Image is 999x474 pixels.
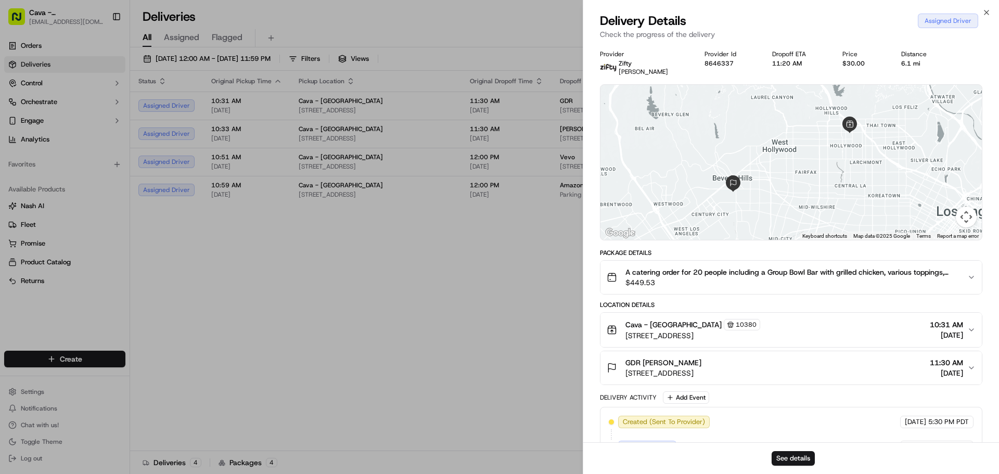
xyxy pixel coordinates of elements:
[600,50,688,58] div: Provider
[842,50,885,58] div: Price
[600,393,657,402] div: Delivery Activity
[663,391,709,404] button: Add Event
[73,229,126,238] a: Powered byPylon
[600,29,982,40] p: Check the progress of the delivery
[705,50,756,58] div: Provider Id
[930,319,963,330] span: 10:31 AM
[736,321,757,329] span: 10380
[930,330,963,340] span: [DATE]
[161,133,189,146] button: See all
[10,42,189,58] p: Welcome 👋
[802,233,847,240] button: Keyboard shortcuts
[27,67,187,78] input: Got a question? Start typing here...
[853,233,910,239] span: Map data ©2025 Google
[104,230,126,238] span: Pylon
[916,233,931,239] a: Terms (opens in new tab)
[10,151,27,172] img: Wisdom Oko
[6,200,84,219] a: 📗Knowledge Base
[625,267,959,277] span: A catering order for 20 people including a Group Bowl Bar with grilled chicken, various toppings,...
[21,204,80,215] span: Knowledge Base
[625,277,959,288] span: $449.53
[10,99,29,118] img: 1736555255976-a54dd68f-1ca7-489b-9aae-adbdc363a1c4
[32,161,111,170] span: Wisdom [PERSON_NAME]
[113,161,117,170] span: •
[625,330,760,341] span: [STREET_ADDRESS]
[600,249,982,257] div: Package Details
[619,68,668,76] span: [PERSON_NAME]
[600,59,617,76] img: zifty-logo-trans-sq.png
[600,351,982,385] button: GDR [PERSON_NAME][STREET_ADDRESS]11:30 AM[DATE]
[928,417,969,427] span: 5:30 PM PDT
[10,206,19,214] div: 📗
[625,319,722,330] span: Cava - [GEOGRAPHIC_DATA]
[937,233,979,239] a: Report a map error
[600,313,982,347] button: Cava - [GEOGRAPHIC_DATA]10380[STREET_ADDRESS]10:31 AM[DATE]
[930,357,963,368] span: 11:30 AM
[772,50,826,58] div: Dropoff ETA
[119,161,140,170] span: [DATE]
[47,110,143,118] div: We're available if you need us!
[772,59,826,68] div: 11:20 AM
[625,368,701,378] span: [STREET_ADDRESS]
[600,12,686,29] span: Delivery Details
[47,99,171,110] div: Start new chat
[98,204,167,215] span: API Documentation
[177,103,189,115] button: Start new chat
[10,135,70,144] div: Past conversations
[842,59,885,68] div: $30.00
[901,59,946,68] div: 6.1 mi
[88,206,96,214] div: 💻
[600,261,982,294] button: A catering order for 20 people including a Group Bowl Bar with grilled chicken, various toppings,...
[623,417,705,427] span: Created (Sent To Provider)
[603,226,637,240] a: Open this area in Google Maps (opens a new window)
[901,50,946,58] div: Distance
[625,357,701,368] span: GDR [PERSON_NAME]
[905,417,926,427] span: [DATE]
[930,368,963,378] span: [DATE]
[956,207,977,227] button: Map camera controls
[22,99,41,118] img: 8571987876998_91fb9ceb93ad5c398215_72.jpg
[84,200,171,219] a: 💻API Documentation
[619,59,668,68] p: Zifty
[10,10,31,31] img: Nash
[705,59,734,68] button: 8646337
[21,162,29,170] img: 1736555255976-a54dd68f-1ca7-489b-9aae-adbdc363a1c4
[603,226,637,240] img: Google
[772,451,815,466] button: See details
[600,301,982,309] div: Location Details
